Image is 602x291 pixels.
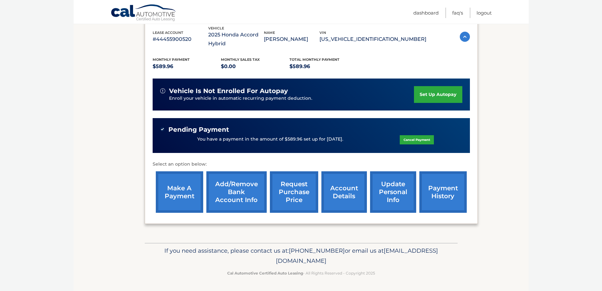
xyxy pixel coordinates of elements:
[227,271,303,275] strong: Cal Automotive Certified Auto Leasing
[270,171,318,213] a: request purchase price
[149,246,453,266] p: If you need assistance, please contact us at: or email us at
[153,62,221,71] p: $589.96
[160,88,165,93] img: alert-white.svg
[221,57,260,62] span: Monthly sales Tax
[153,161,470,168] p: Select an option below:
[169,87,288,95] span: vehicle is not enrolled for autopay
[168,126,229,134] span: Pending Payment
[414,86,462,103] a: set up autopay
[413,8,439,18] a: Dashboard
[197,136,343,143] p: You have a payment in the amount of $589.96 set up for [DATE].
[319,35,426,44] p: [US_VEHICLE_IDENTIFICATION_NUMBER]
[276,247,438,264] span: [EMAIL_ADDRESS][DOMAIN_NAME]
[111,4,177,22] a: Cal Automotive
[153,35,208,44] p: #44455900520
[460,32,470,42] img: accordion-active.svg
[208,30,264,48] p: 2025 Honda Accord Hybrid
[221,62,289,71] p: $0.00
[289,62,358,71] p: $589.96
[264,35,319,44] p: [PERSON_NAME]
[153,30,183,35] span: lease account
[400,135,434,144] a: Cancel Payment
[370,171,416,213] a: update personal info
[153,57,190,62] span: Monthly Payment
[319,30,326,35] span: vin
[289,57,339,62] span: Total Monthly Payment
[321,171,367,213] a: account details
[149,270,453,276] p: - All Rights Reserved - Copyright 2025
[289,247,345,254] span: [PHONE_NUMBER]
[264,30,275,35] span: name
[156,171,203,213] a: make a payment
[206,171,267,213] a: Add/Remove bank account info
[169,95,414,102] p: Enroll your vehicle in automatic recurring payment deduction.
[419,171,467,213] a: payment history
[160,127,165,131] img: check-green.svg
[452,8,463,18] a: FAQ's
[208,26,224,30] span: vehicle
[477,8,492,18] a: Logout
